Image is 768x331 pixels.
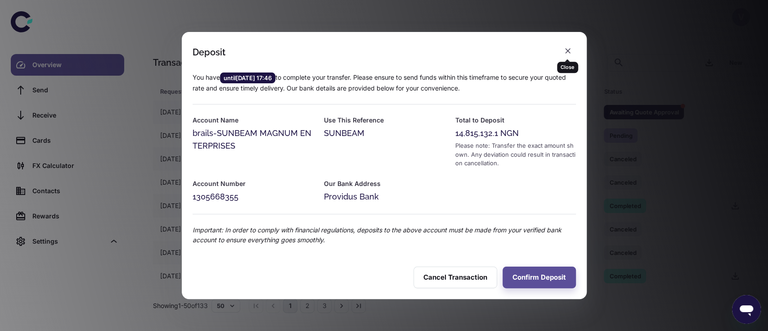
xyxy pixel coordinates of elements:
[193,225,576,245] p: Important: In order to comply with financial regulations, deposits to the above account must be m...
[323,179,444,189] h6: Our Bank Address
[323,115,444,125] h6: Use This Reference
[193,179,313,189] h6: Account Number
[193,127,313,152] div: brails-SUNBEAM MAGNUM ENTERPRISES
[193,115,313,125] h6: Account Name
[455,115,575,125] h6: Total to Deposit
[323,127,444,140] div: SUNBEAM
[193,47,225,58] div: Deposit
[193,73,576,93] p: You have to complete your transfer. Please ensure to send funds within this timeframe to secure y...
[455,127,575,140] div: 14,815,132.1 NGN
[557,62,578,73] div: Close
[220,73,275,82] span: until [DATE] 17:46
[503,267,576,288] button: Confirm Deposit
[413,267,497,288] button: Cancel Transaction
[455,141,575,168] div: Please note: Transfer the exact amount shown. Any deviation could result in transaction cancellat...
[193,190,313,203] div: 1305668355
[323,190,444,203] div: Providus Bank
[732,295,761,324] iframe: Button to launch messaging window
